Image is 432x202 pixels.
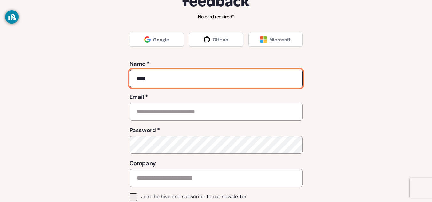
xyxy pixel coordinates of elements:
[130,159,303,168] label: Company
[153,36,169,43] span: Google
[130,126,303,135] label: Password *
[189,33,243,47] a: GitHub
[269,36,291,43] span: Microsoft
[248,33,303,47] a: Microsoft
[213,36,228,43] span: GitHub
[98,13,334,20] p: No card required*
[141,193,247,200] span: Join the hive and subscribe to our newsletter
[130,33,184,47] a: Google
[5,10,19,24] button: GoGuardian Privacy Information
[130,59,303,68] label: Name *
[130,93,303,101] label: Email *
